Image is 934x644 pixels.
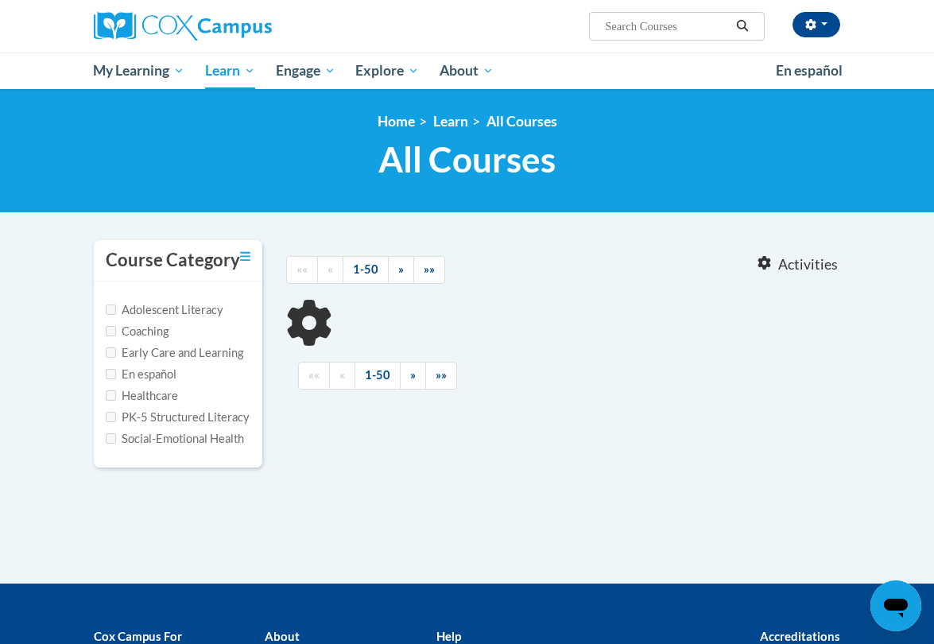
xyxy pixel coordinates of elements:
span: All Courses [378,138,556,180]
a: Engage [265,52,346,89]
a: End [413,256,445,284]
span: »» [436,368,447,382]
span: Learn [205,61,255,80]
label: PK-5 Structured Literacy [106,409,250,426]
span: Explore [355,61,419,80]
a: Next [400,362,426,390]
a: Toggle collapse [240,248,250,266]
a: Learn [195,52,265,89]
b: Help [436,629,461,643]
a: All Courses [486,113,557,130]
div: Main menu [82,52,853,89]
a: 1-50 [355,362,401,390]
input: Checkbox for Options [106,305,116,315]
b: About [265,629,300,643]
button: Account Settings [793,12,840,37]
input: Checkbox for Options [106,347,116,358]
span: «« [308,368,320,382]
span: « [327,262,333,276]
button: Search [731,17,754,36]
span: About [440,61,494,80]
input: Checkbox for Options [106,369,116,379]
a: My Learning [83,52,196,89]
a: Explore [345,52,429,89]
img: Cox Campus [94,12,272,41]
span: » [398,262,404,276]
input: Checkbox for Options [106,326,116,336]
b: Cox Campus For [94,629,182,643]
span: My Learning [93,61,184,80]
label: Adolescent Literacy [106,301,223,319]
input: Checkbox for Options [106,433,116,444]
iframe: Button to launch messaging window [870,580,921,631]
input: Search Courses [603,17,731,36]
label: Coaching [106,323,169,340]
a: Learn [433,113,468,130]
a: Home [378,113,415,130]
input: Checkbox for Options [106,412,116,422]
a: 1-50 [343,256,389,284]
a: Next [388,256,414,284]
span: Activities [778,256,838,274]
input: Checkbox for Options [106,390,116,401]
span: » [410,368,416,382]
b: Accreditations [760,629,840,643]
a: About [429,52,504,89]
span: Engage [276,61,335,80]
label: Social-Emotional Health [106,430,244,448]
span: »» [424,262,435,276]
a: Previous [329,362,355,390]
label: En español [106,366,176,383]
a: Previous [317,256,343,284]
a: End [425,362,457,390]
label: Healthcare [106,387,178,405]
span: « [339,368,345,382]
span: En español [776,62,843,79]
a: Cox Campus [94,12,327,41]
label: Early Care and Learning [106,344,243,362]
a: Begining [286,256,318,284]
span: «« [296,262,308,276]
h3: Course Category [106,248,240,273]
a: En español [765,54,853,87]
a: Begining [298,362,330,390]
